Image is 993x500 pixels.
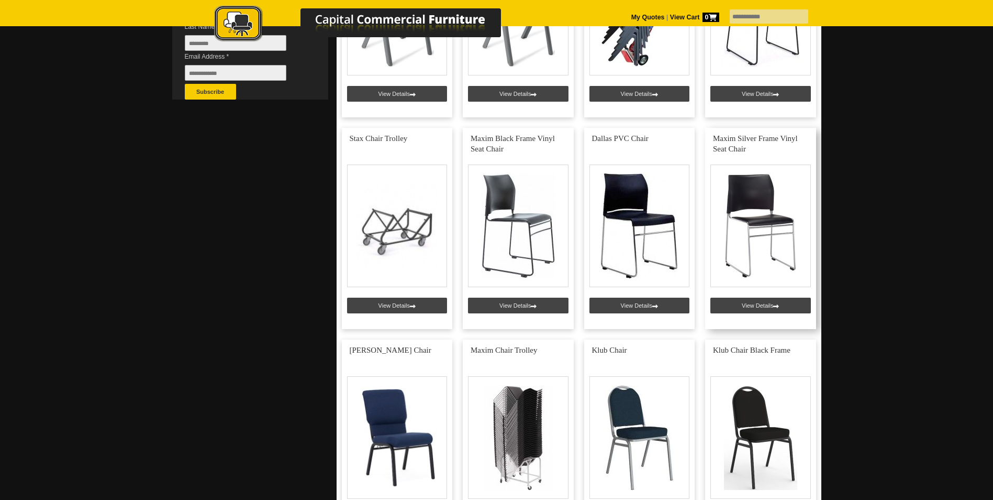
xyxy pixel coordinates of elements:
[185,65,286,81] input: Email Address *
[702,13,719,22] span: 0
[668,14,719,21] a: View Cart0
[185,5,552,44] img: Capital Commercial Furniture Logo
[185,21,302,32] span: Last Name *
[185,51,302,62] span: Email Address *
[670,14,719,21] strong: View Cart
[185,5,552,47] a: Capital Commercial Furniture Logo
[631,14,665,21] a: My Quotes
[185,84,236,100] button: Subscribe
[185,35,286,51] input: Last Name *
